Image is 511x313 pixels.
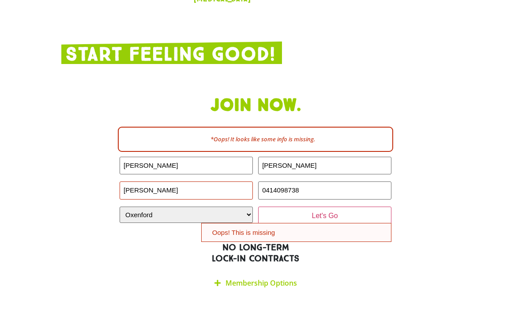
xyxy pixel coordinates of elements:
input: Let's Go [258,207,391,225]
div: Oops! This is missing [201,223,391,242]
input: Email [120,181,253,200]
a: Membership Options [225,278,297,288]
input: PHONE [258,181,391,200]
h1: Join now. [61,95,450,116]
input: FIRST NAME [120,157,253,175]
input: LAST NAME [258,157,391,175]
div: Membership Options [120,273,391,294]
h2: NO LONG-TERM LOCK-IN CONTRACTS [61,242,450,264]
h2: *Oops! It looks like some info is missing. [141,136,384,143]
